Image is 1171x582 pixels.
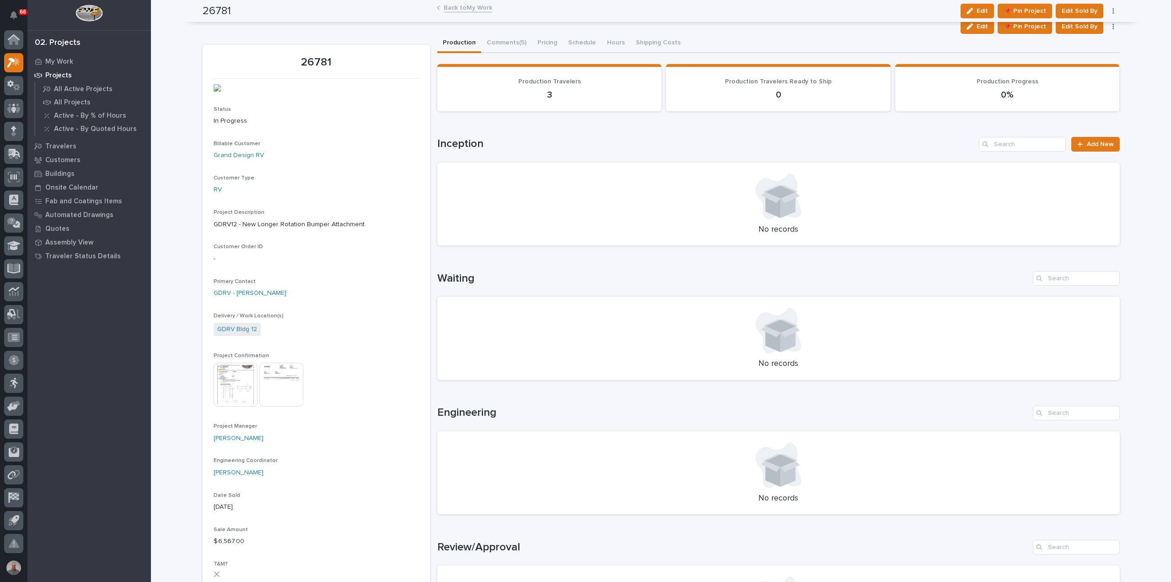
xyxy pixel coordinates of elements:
[214,468,263,478] a: [PERSON_NAME]
[27,167,151,180] a: Buildings
[45,211,113,219] p: Automated Drawings
[725,78,832,85] span: Production Travelers Ready to Ship
[214,434,263,443] a: [PERSON_NAME]
[214,527,248,533] span: Sale Amount
[1033,271,1120,286] input: Search
[45,239,93,247] p: Assembly View
[214,185,222,195] a: RV
[630,34,686,53] button: Shipping Costs
[214,288,286,298] a: GDRV - [PERSON_NAME]
[214,56,419,69] p: 26781
[1087,141,1114,147] span: Add New
[979,137,1066,152] input: Search
[4,558,23,577] button: users-avatar
[977,22,988,31] span: Edit
[214,313,284,319] span: Delivery / Work Location(s)
[214,424,257,429] span: Project Manager
[27,180,151,194] a: Onsite Calendar
[75,5,102,22] img: Workspace Logo
[54,112,126,120] p: Active - By % of Hours
[1062,21,1097,32] span: Edit Sold By
[214,220,419,229] p: GDRV12 - New Longer Rotation Bumper Attachment
[214,141,260,147] span: Billable Customer
[214,151,264,160] a: Grand Design RV
[45,142,76,151] p: Travelers
[45,225,70,233] p: Quotes
[45,197,122,206] p: Fab and Coatings Items
[448,494,1109,504] p: No records
[1056,19,1103,34] button: Edit Sold By
[214,254,419,264] p: -
[444,2,492,12] a: Back toMy Work
[448,89,651,100] p: 3
[448,359,1109,369] p: No records
[481,34,532,53] button: Comments (5)
[45,170,75,178] p: Buildings
[217,325,257,334] a: GDRV Bldg 12
[35,109,151,122] a: Active - By % of Hours
[45,71,72,80] p: Projects
[35,122,151,135] a: Active - By Quoted Hours
[214,175,254,181] span: Customer Type
[27,139,151,153] a: Travelers
[977,78,1038,85] span: Production Progress
[214,107,231,112] span: Status
[437,272,1029,285] h1: Waiting
[214,210,264,215] span: Project Description
[45,156,81,164] p: Customers
[54,125,137,133] p: Active - By Quoted Hours
[437,406,1029,419] h1: Engineering
[602,34,630,53] button: Hours
[27,153,151,167] a: Customers
[563,34,602,53] button: Schedule
[1033,540,1120,555] input: Search
[214,502,419,512] p: [DATE]
[35,96,151,109] a: All Projects
[11,11,23,26] div: Notifications66
[54,98,91,107] p: All Projects
[54,85,113,93] p: All Active Projects
[27,208,151,222] a: Automated Drawings
[27,249,151,263] a: Traveler Status Details
[532,34,563,53] button: Pricing
[27,54,151,68] a: My Work
[1004,21,1046,32] span: 📌 Pin Project
[214,561,228,567] span: T&M?
[35,38,81,48] div: 02. Projects
[214,84,282,92] img: GuR-iCM59e5cmVXmD-Otn3VZ4bGJWTcJ2U7o8ZzfUfY
[998,19,1052,34] button: 📌 Pin Project
[27,68,151,82] a: Projects
[961,19,994,34] button: Edit
[45,252,121,261] p: Traveler Status Details
[214,458,278,463] span: Engineering Coordinator
[35,82,151,95] a: All Active Projects
[20,9,26,15] p: 66
[437,34,481,53] button: Production
[214,537,419,546] p: $ 6,567.00
[906,89,1109,100] p: 0%
[214,116,419,126] p: In Progress
[1033,406,1120,420] input: Search
[214,244,263,250] span: Customer Order ID
[27,222,151,235] a: Quotes
[27,235,151,249] a: Assembly View
[45,184,98,192] p: Onsite Calendar
[214,353,269,359] span: Project Confirmation
[448,225,1109,235] p: No records
[214,279,256,284] span: Primary Contact
[45,58,73,66] p: My Work
[437,541,1029,554] h1: Review/Approval
[518,78,581,85] span: Production Travelers
[27,194,151,208] a: Fab and Coatings Items
[4,5,23,25] button: Notifications
[214,493,240,498] span: Date Sold
[677,89,880,100] p: 0
[437,137,976,151] h1: Inception
[1071,137,1119,152] a: Add New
